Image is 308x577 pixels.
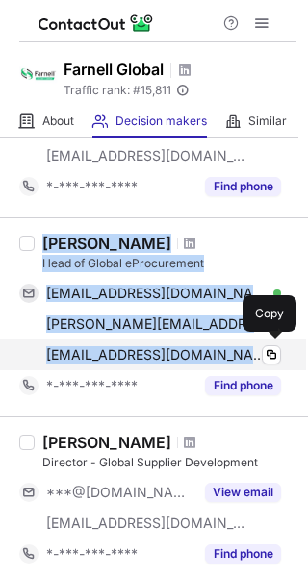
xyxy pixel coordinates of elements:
[46,315,267,333] span: [PERSON_NAME][EMAIL_ADDRESS][PERSON_NAME][DOMAIN_NAME]
[38,12,154,35] img: ContactOut v5.3.10
[205,177,281,196] button: Reveal Button
[42,255,296,272] div: Head of Global eProcurement
[46,147,246,164] span: [EMAIL_ADDRESS][DOMAIN_NAME]
[46,514,246,532] span: [EMAIL_ADDRESS][DOMAIN_NAME]
[19,55,58,93] img: 94852b4a15ea4e32d7ac66aa4286bbb6
[248,113,287,129] span: Similar
[205,544,281,564] button: Reveal Button
[42,433,171,452] div: [PERSON_NAME]
[42,454,296,471] div: Director - Global Supplier Development
[46,484,193,501] span: ***@[DOMAIN_NAME]
[42,234,171,253] div: [PERSON_NAME]
[205,376,281,395] button: Reveal Button
[64,84,171,97] span: Traffic rank: # 15,811
[64,58,164,81] h1: Farnell Global
[42,113,74,129] span: About
[115,113,207,129] span: Decision makers
[46,285,267,302] span: [EMAIL_ADDRESS][DOMAIN_NAME]
[205,483,281,502] button: Reveal Button
[46,346,267,364] span: [EMAIL_ADDRESS][DOMAIN_NAME]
